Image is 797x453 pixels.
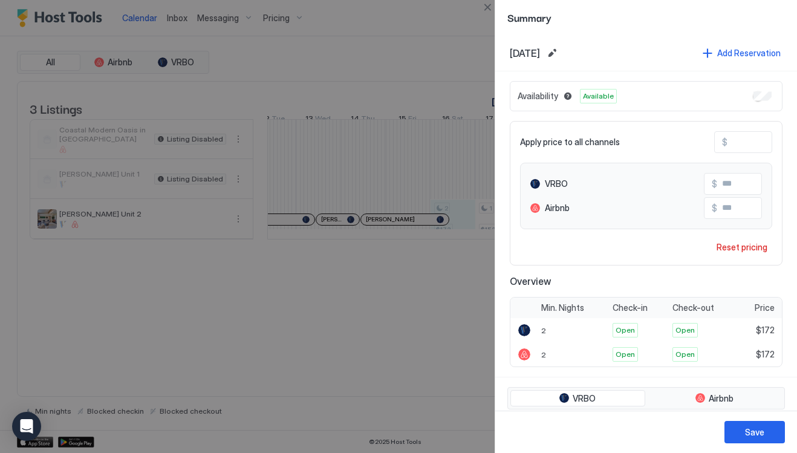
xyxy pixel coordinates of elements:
[712,178,717,189] span: $
[507,10,785,25] span: Summary
[573,393,596,404] span: VRBO
[722,137,727,148] span: $
[717,241,767,253] div: Reset pricing
[583,91,614,102] span: Available
[724,421,785,443] button: Save
[561,89,575,103] button: Blocked dates override all pricing rules and remain unavailable until manually unblocked
[520,137,620,148] span: Apply price to all channels
[756,349,775,360] span: $172
[648,390,782,407] button: Airbnb
[712,239,772,255] button: Reset pricing
[709,393,734,404] span: Airbnb
[545,178,568,189] span: VRBO
[541,350,546,359] span: 2
[616,349,635,360] span: Open
[745,426,764,438] div: Save
[510,47,540,59] span: [DATE]
[675,325,695,336] span: Open
[613,302,648,313] span: Check-in
[541,326,546,335] span: 2
[518,91,558,102] span: Availability
[672,302,714,313] span: Check-out
[510,390,645,407] button: VRBO
[756,325,775,336] span: $172
[510,275,782,287] span: Overview
[755,302,775,313] span: Price
[545,46,559,60] button: Edit date range
[701,45,782,61] button: Add Reservation
[507,387,785,410] div: tab-group
[675,349,695,360] span: Open
[712,203,717,213] span: $
[545,203,570,213] span: Airbnb
[12,412,41,441] div: Open Intercom Messenger
[541,302,584,313] span: Min. Nights
[616,325,635,336] span: Open
[717,47,781,59] div: Add Reservation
